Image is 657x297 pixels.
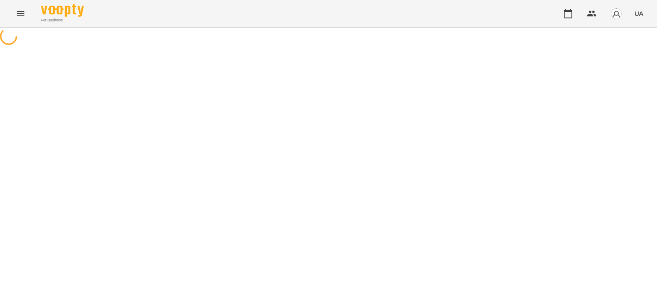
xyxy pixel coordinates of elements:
[610,8,622,20] img: avatar_s.png
[634,9,643,18] span: UA
[41,4,84,17] img: Voopty Logo
[10,3,31,24] button: Menu
[41,18,84,23] span: For Business
[631,6,647,21] button: UA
